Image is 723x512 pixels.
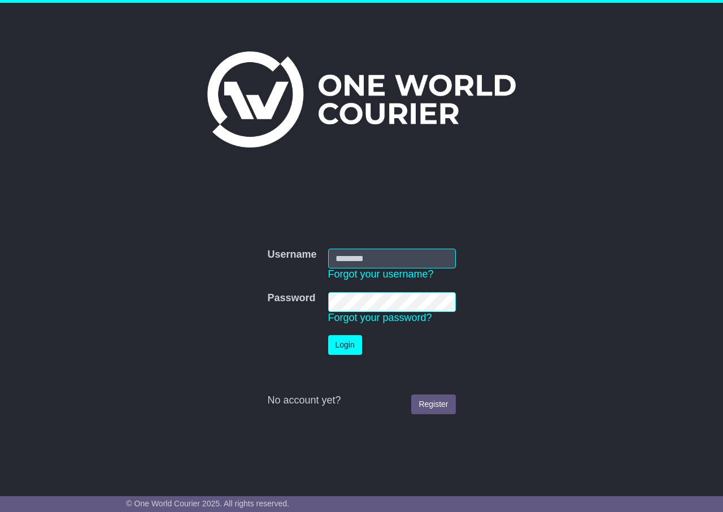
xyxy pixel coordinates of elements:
label: Password [267,292,315,305]
a: Forgot your password? [328,312,432,323]
a: Register [411,394,455,414]
img: One World [207,51,516,147]
div: No account yet? [267,394,455,407]
span: © One World Courier 2025. All rights reserved. [126,499,289,508]
label: Username [267,249,316,261]
a: Forgot your username? [328,268,434,280]
button: Login [328,335,362,355]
